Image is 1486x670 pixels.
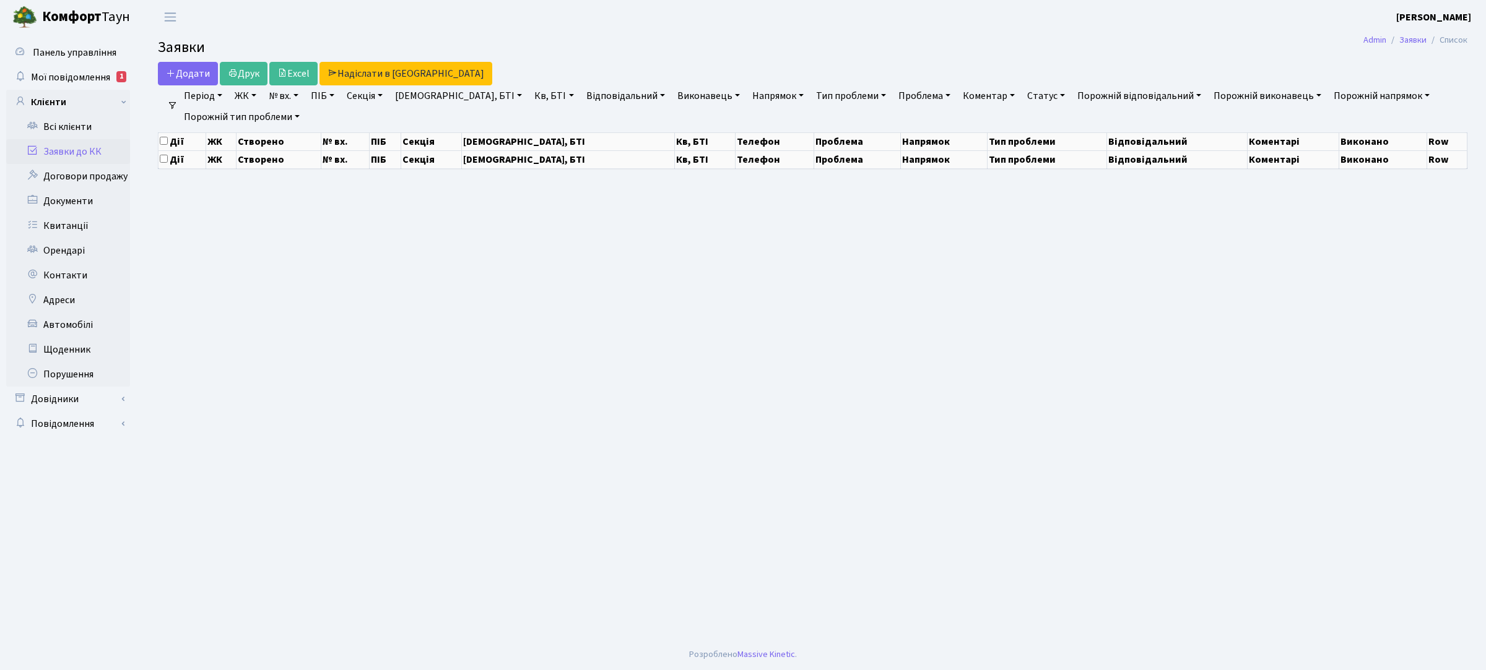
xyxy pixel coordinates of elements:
[1345,27,1486,53] nav: breadcrumb
[306,85,339,106] a: ПІБ
[6,164,130,189] a: Договори продажу
[988,132,1107,150] th: Тип проблеми
[6,90,130,114] a: Клієнти
[159,150,206,168] th: Дії
[893,85,955,106] a: Проблема
[735,132,814,150] th: Телефон
[31,71,110,84] span: Мої повідомлення
[230,85,261,106] a: ЖК
[264,85,303,106] a: № вх.
[237,150,321,168] th: Створено
[370,150,401,168] th: ПІБ
[1427,150,1467,168] th: Row
[988,150,1107,168] th: Тип проблеми
[1396,10,1471,25] a: [PERSON_NAME]
[401,150,461,168] th: Секція
[6,263,130,288] a: Контакти
[901,132,988,150] th: Напрямок
[1107,132,1248,150] th: Відповідальний
[6,387,130,411] a: Довідники
[6,40,130,65] a: Панель управління
[321,150,369,168] th: № вх.
[6,362,130,387] a: Порушення
[689,648,797,661] div: Розроблено .
[811,85,891,106] a: Тип проблеми
[12,5,37,30] img: logo.png
[206,150,236,168] th: ЖК
[166,67,210,80] span: Додати
[461,132,675,150] th: [DEMOGRAPHIC_DATA], БТІ
[1399,33,1427,46] a: Заявки
[206,132,236,150] th: ЖК
[342,85,388,106] a: Секція
[6,288,130,312] a: Адреси
[814,150,901,168] th: Проблема
[1363,33,1386,46] a: Admin
[6,114,130,139] a: Всі клієнти
[814,132,901,150] th: Проблема
[116,71,126,82] div: 1
[461,150,675,168] th: [DEMOGRAPHIC_DATA], БТІ
[269,62,318,85] a: Excel
[42,7,130,28] span: Таун
[6,189,130,213] a: Документи
[958,85,1020,106] a: Коментар
[370,132,401,150] th: ПІБ
[6,213,130,238] a: Квитанції
[6,65,130,90] a: Мої повідомлення1
[158,37,205,58] span: Заявки
[159,132,206,150] th: Дії
[6,238,130,263] a: Орендарі
[1427,33,1467,47] li: Список
[1248,132,1339,150] th: Коментарі
[237,132,321,150] th: Створено
[179,85,227,106] a: Період
[319,62,492,85] a: Надіслати в [GEOGRAPHIC_DATA]
[672,85,745,106] a: Виконавець
[675,150,735,168] th: Кв, БТІ
[321,132,369,150] th: № вх.
[1209,85,1326,106] a: Порожній виконавець
[220,62,267,85] a: Друк
[155,7,186,27] button: Переключити навігацію
[529,85,578,106] a: Кв, БТІ
[1107,150,1248,168] th: Відповідальний
[1072,85,1206,106] a: Порожній відповідальний
[33,46,116,59] span: Панель управління
[737,648,795,661] a: Massive Kinetic
[6,312,130,337] a: Автомобілі
[6,337,130,362] a: Щоденник
[901,150,988,168] th: Напрямок
[390,85,527,106] a: [DEMOGRAPHIC_DATA], БТІ
[581,85,670,106] a: Відповідальний
[179,106,305,127] a: Порожній тип проблеми
[675,132,735,150] th: Кв, БТІ
[1339,132,1427,150] th: Виконано
[6,411,130,436] a: Повідомлення
[747,85,809,106] a: Напрямок
[6,139,130,164] a: Заявки до КК
[1248,150,1339,168] th: Коментарі
[1396,11,1471,24] b: [PERSON_NAME]
[1022,85,1070,106] a: Статус
[42,7,102,27] b: Комфорт
[1427,132,1467,150] th: Row
[401,132,461,150] th: Секція
[1329,85,1435,106] a: Порожній напрямок
[1339,150,1427,168] th: Виконано
[158,62,218,85] a: Додати
[735,150,814,168] th: Телефон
